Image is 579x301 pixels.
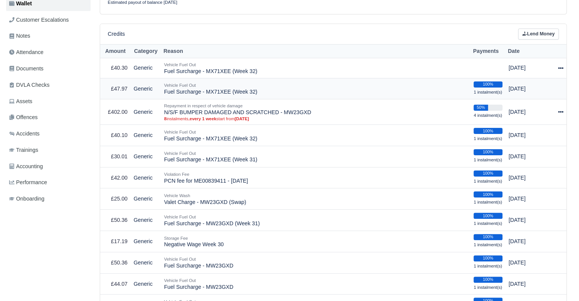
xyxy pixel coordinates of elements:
td: PCN fee for ME00839411 - [DATE] [161,167,471,188]
td: [DATE] [506,167,555,188]
a: Lend Money [518,29,559,40]
span: Accidents [9,129,40,138]
small: Violation Fee [164,172,189,177]
small: 1 instalment(s) [474,242,502,247]
td: [DATE] [506,58,555,78]
td: Generic [131,252,161,273]
td: £50.36 [100,210,131,231]
td: £47.97 [100,78,131,99]
div: 100% [474,149,502,155]
td: [DATE] [506,125,555,146]
span: Notes [9,32,30,40]
small: Vehicle Fuel Out [164,215,196,219]
td: Valet Charge - MW23GXD (Swap) [161,188,471,210]
div: 100% [474,255,502,261]
td: £40.30 [100,58,131,78]
td: £40.10 [100,125,131,146]
a: Attendance [6,45,91,60]
td: Fuel Surcharge - MX71XEE (Week 32) [161,58,471,78]
td: Fuel Surcharge - MW23GXD [161,273,471,295]
td: Fuel Surcharge - MX71XEE (Week 31) [161,146,471,167]
td: [DATE] [506,252,555,273]
div: 100% [474,128,502,134]
td: Generic [131,78,161,99]
span: Accounting [9,162,43,171]
small: 1 instalment(s) [474,136,502,141]
strong: [DATE] [234,116,249,121]
div: 50% [474,105,488,111]
td: Fuel Surcharge - MX71XEE (Week 32) [161,78,471,99]
small: 1 instalment(s) [474,285,502,290]
small: Vehicle Wash [164,193,190,198]
div: 100% [474,81,502,88]
a: Trainings [6,143,91,158]
small: Storage Fee [164,236,188,240]
td: Generic [131,188,161,210]
small: Vehicle Fuel Out [164,257,196,261]
td: £50.36 [100,252,131,273]
a: Notes [6,29,91,43]
div: 100% [474,277,502,283]
th: Payments [471,44,505,58]
div: 100% [474,213,502,219]
div: 100% [474,170,502,177]
span: Assets [9,97,32,106]
span: Attendance [9,48,43,57]
td: Generic [131,146,161,167]
td: £44.07 [100,273,131,295]
a: Offences [6,110,91,125]
small: 1 instalment(s) [474,179,502,183]
h6: Credits [108,31,125,37]
small: 1 instalment(s) [474,221,502,226]
span: Documents [9,64,43,73]
td: Generic [131,273,161,295]
small: Vehicle Fuel Out [164,62,196,67]
div: 100% [474,191,502,197]
td: £25.00 [100,188,131,210]
span: DVLA Checks [9,81,49,89]
a: Performance [6,175,91,190]
a: Accounting [6,159,91,174]
a: Onboarding [6,191,91,206]
small: Vehicle Fuel Out [164,151,196,156]
span: Customer Escalations [9,16,69,24]
td: [DATE] [506,146,555,167]
small: Vehicle Fuel Out [164,278,196,283]
td: Fuel Surcharge - MW23GXD (Week 31) [161,210,471,231]
a: Accidents [6,126,91,141]
th: Category [131,44,161,58]
td: £30.01 [100,146,131,167]
th: Reason [161,44,471,58]
a: Customer Escalations [6,13,91,27]
small: 1 instalment(s) [474,264,502,268]
td: Generic [131,58,161,78]
a: Assets [6,94,91,109]
small: 1 instalment(s) [474,158,502,162]
span: Onboarding [9,194,45,203]
a: DVLA Checks [6,78,91,92]
small: Vehicle Fuel Out [164,83,196,88]
th: Amount [100,44,131,58]
span: Offences [9,113,38,122]
small: 1 instalment(s) [474,90,502,94]
th: Date [506,44,555,58]
td: Generic [131,210,161,231]
div: 100% [474,234,502,240]
a: Documents [6,61,91,76]
small: 4 instalment(s) [474,113,502,118]
span: Performance [9,178,47,187]
small: Repayment in respect of vehicle damage [164,104,242,108]
iframe: Chat Widget [541,264,579,301]
td: N/S/F BUMPER DAMAGED AND SCRATCHED - MW23GXD [161,99,471,125]
td: £17.19 [100,231,131,252]
td: Generic [131,167,161,188]
td: Fuel Surcharge - MW23GXD [161,252,471,273]
td: [DATE] [506,210,555,231]
td: £402.00 [100,99,131,125]
td: Negative Wage Week 30 [161,231,471,252]
strong: 8 [164,116,166,121]
span: Trainings [9,146,38,154]
td: Generic [131,231,161,252]
td: £42.00 [100,167,131,188]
